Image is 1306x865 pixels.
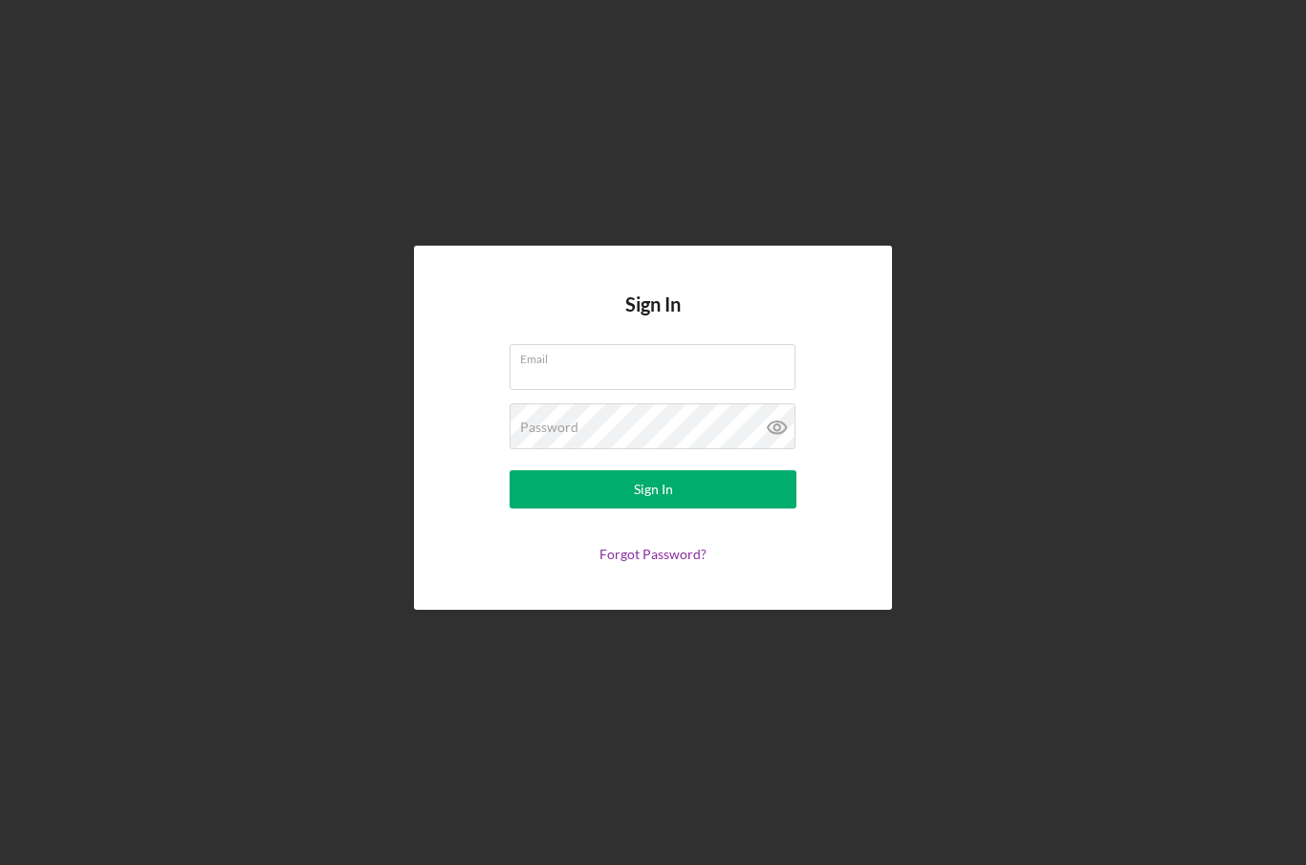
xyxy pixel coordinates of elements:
div: Sign In [634,470,673,508]
a: Forgot Password? [599,546,707,562]
label: Email [520,345,795,366]
button: Sign In [510,470,796,508]
label: Password [520,420,578,435]
h4: Sign In [625,293,681,344]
